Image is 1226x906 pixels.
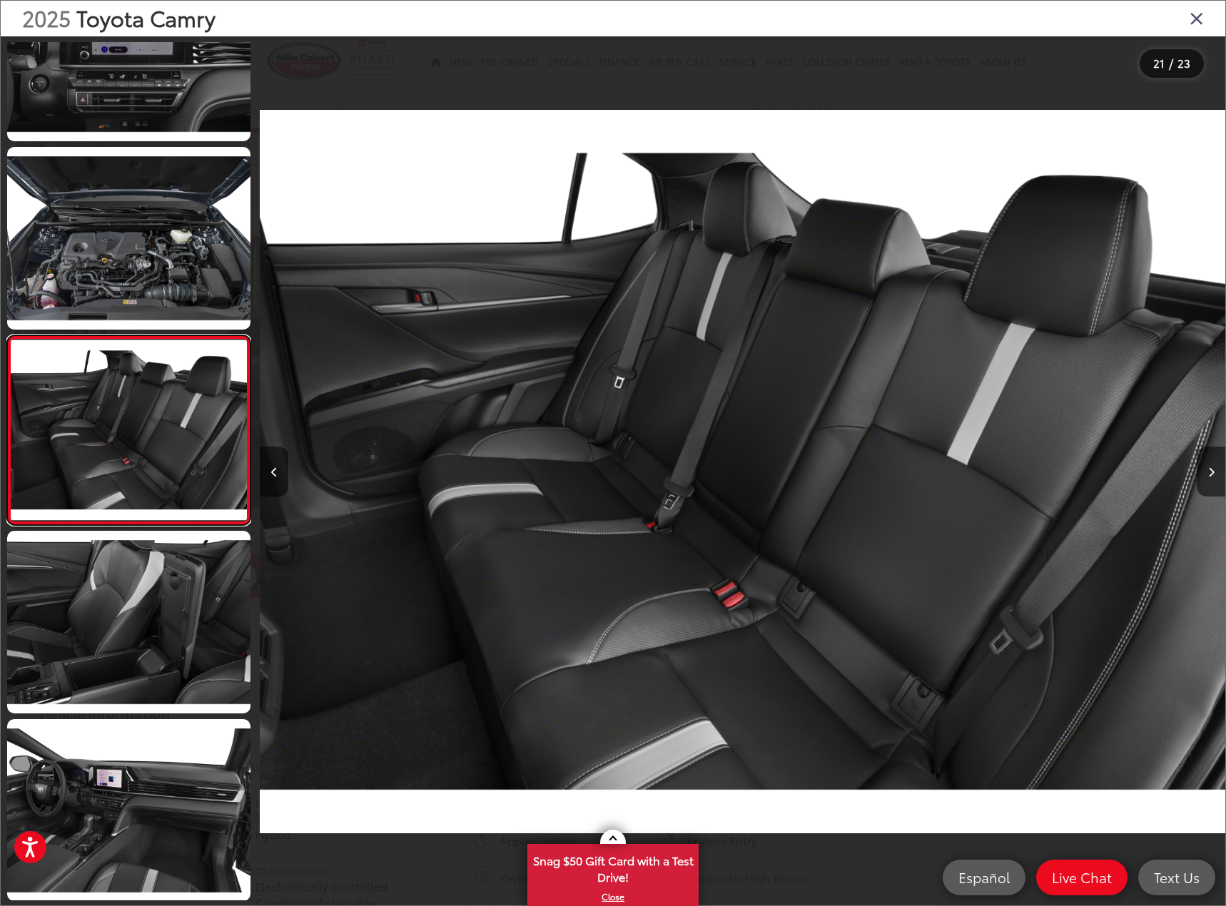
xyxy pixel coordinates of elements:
img: 2025 Toyota Camry SE [5,145,253,331]
a: Text Us [1138,860,1215,895]
div: 2025 Toyota Camry SE 20 [260,64,1225,880]
span: 23 [1177,55,1190,71]
span: Text Us [1147,868,1207,886]
a: Español [943,860,1025,895]
span: Snag $50 Gift Card with a Test Drive! [529,845,697,889]
span: Toyota Camry [76,2,216,33]
i: Close gallery [1190,9,1204,27]
img: 2025 Toyota Camry SE [260,64,1225,880]
span: Live Chat [1045,868,1119,886]
img: 2025 Toyota Camry SE [5,717,253,903]
button: Next image [1197,447,1225,497]
button: Previous image [260,447,288,497]
img: 2025 Toyota Camry SE [5,529,253,715]
span: 2025 [22,2,71,33]
a: Live Chat [1036,860,1128,895]
span: Español [951,868,1017,886]
span: / [1167,58,1175,68]
span: 21 [1153,55,1165,71]
img: 2025 Toyota Camry SE [9,340,250,520]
